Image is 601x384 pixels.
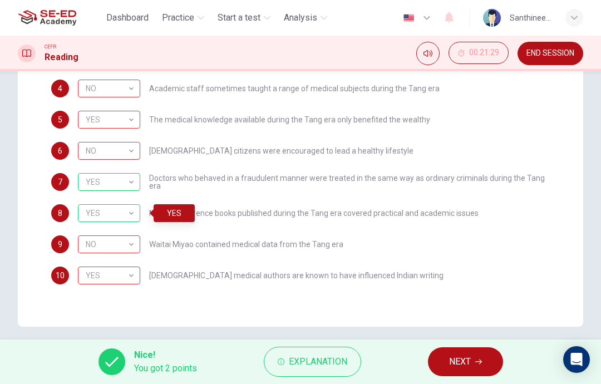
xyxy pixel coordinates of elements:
div: NO [78,229,136,260]
span: 00:21:29 [469,48,499,57]
span: Nice! [134,348,197,362]
span: The medical knowledge available during the Tang era only benefited the wealthy [149,116,430,124]
span: Academic staff sometimes taught a range of medical subjects during the Tang era [149,85,440,92]
div: YES [78,80,140,97]
span: NEXT [449,354,471,370]
div: YES [78,104,136,136]
span: Analysis [284,11,317,24]
span: 6 [58,147,62,155]
div: Mute [416,42,440,65]
button: Start a test [213,8,275,28]
div: NOT GIVEN [78,235,140,253]
span: 4 [58,85,62,92]
div: YES [154,204,195,222]
h1: Reading [45,51,78,64]
span: Waitai Miyao contained medical data from the Tang era [149,240,343,248]
span: Medical reference books published during the Tang era covered practical and academic issues [149,209,479,217]
button: Explanation [264,347,361,377]
button: 00:21:29 [449,42,509,64]
span: You got 2 points [134,362,197,375]
span: Doctors who behaved in a fraudulent manner were treated in the same way as ordinary criminals dur... [149,174,550,190]
button: Practice [157,8,209,28]
div: NOT GIVEN [78,142,140,160]
div: YES [78,173,140,191]
div: Open Intercom Messenger [563,346,590,373]
span: Start a test [218,11,260,24]
div: YES [78,204,140,222]
button: END SESSION [518,42,583,65]
span: END SESSION [526,49,574,58]
span: 5 [58,116,62,124]
div: NO [78,111,140,129]
img: SE-ED Academy logo [18,7,76,29]
img: en [402,14,416,22]
span: 8 [58,209,62,217]
a: SE-ED Academy logo [18,7,102,29]
span: [DEMOGRAPHIC_DATA] medical authors are known to have influenced Indian writing [149,272,444,279]
span: 10 [56,272,65,279]
div: Hide [449,42,509,65]
div: Santhinee Bunluesup [510,11,552,24]
button: NEXT [428,347,503,376]
div: YES [78,260,136,292]
button: Analysis [279,8,332,28]
span: Practice [162,11,194,24]
div: NO [78,135,136,167]
div: NO [78,73,136,105]
span: Explanation [289,354,347,370]
div: YES [78,166,136,198]
span: 9 [58,240,62,248]
span: CEFR [45,43,56,51]
img: Profile picture [483,9,501,27]
span: [DEMOGRAPHIC_DATA] citizens were encouraged to lead a healthy lifestyle [149,147,413,155]
span: 7 [58,178,62,186]
button: Dashboard [102,8,153,28]
div: NO [78,267,140,284]
span: Dashboard [106,11,149,24]
div: YES [78,198,136,229]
